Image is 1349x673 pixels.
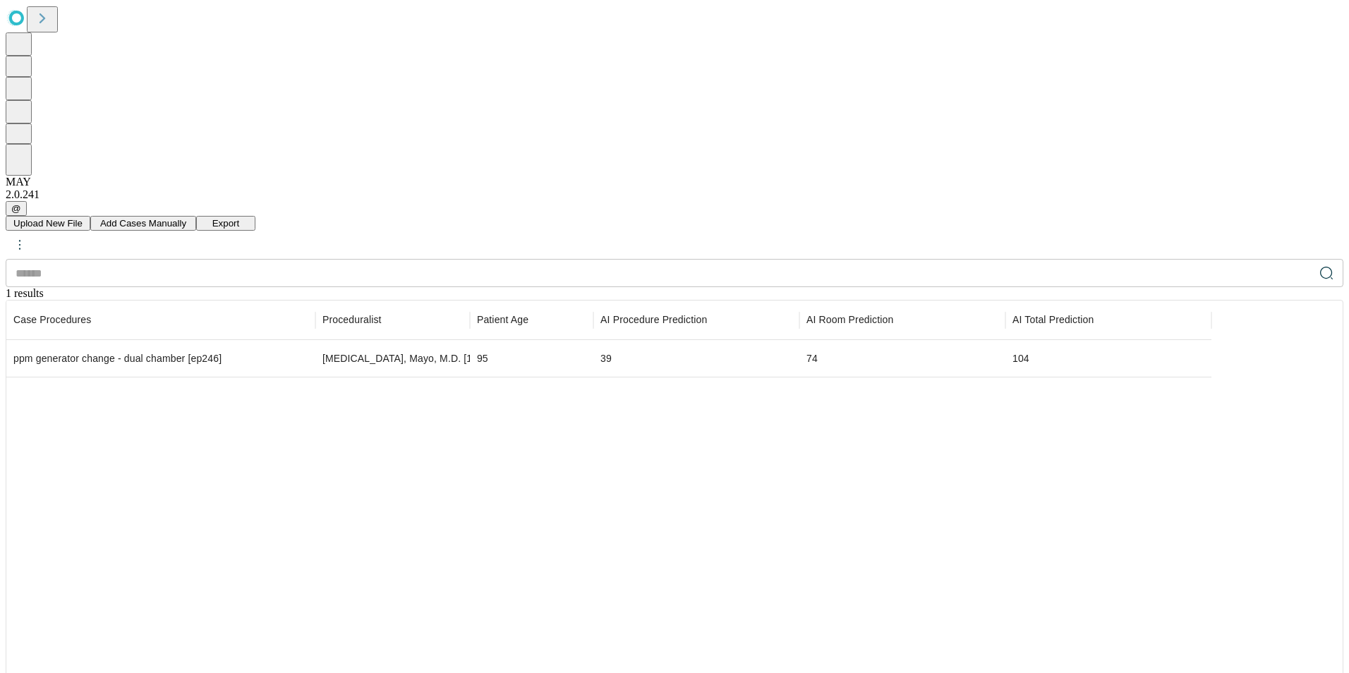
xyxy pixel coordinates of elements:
[90,216,196,231] button: Add Cases Manually
[13,218,83,229] span: Upload New File
[11,203,21,214] span: @
[600,313,707,327] span: Time-out to extubation/pocket closure
[13,313,91,327] span: Scheduled procedures
[806,313,893,327] span: Patient in room to patient out of room
[477,313,528,327] span: Patient Age
[100,218,186,229] span: Add Cases Manually
[6,201,27,216] button: @
[322,341,463,377] div: [MEDICAL_DATA], Mayo, M.D. [1502690]
[7,232,32,257] button: kebab-menu
[806,353,818,364] span: 74
[13,341,308,377] div: ppm generator change - dual chamber [ep246]
[477,341,586,377] div: 95
[6,287,44,299] span: 1 results
[196,217,255,229] a: Export
[322,313,382,327] span: Proceduralist
[1012,353,1029,364] span: 104
[1012,313,1094,327] span: Includes set-up, patient in-room to patient out-of-room, and clean-up
[6,176,1343,188] div: MAY
[6,216,90,231] button: Upload New File
[6,188,1343,201] div: 2.0.241
[196,216,255,231] button: Export
[600,353,612,364] span: 39
[212,218,240,229] span: Export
